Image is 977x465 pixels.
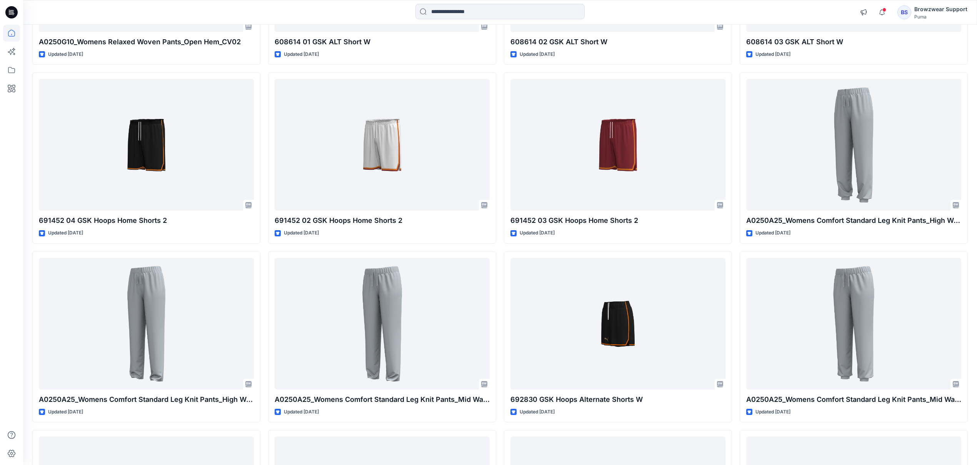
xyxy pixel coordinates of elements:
p: Updated [DATE] [48,229,83,237]
p: A0250G10_Womens Relaxed Woven Pants_Open Hem_CV02 [39,37,254,47]
a: 691452 02 GSK Hoops Home Shorts 2 [275,79,490,211]
a: A0250A25_Womens Comfort Standard Leg Knit Pants_Mid Waist_Closed cuff_CV01 [746,258,961,390]
a: 691452 04 GSK Hoops Home Shorts 2 [39,79,254,211]
p: Updated [DATE] [755,408,790,416]
p: 608614 03 GSK ALT Short W [746,37,961,47]
p: 691452 02 GSK Hoops Home Shorts 2 [275,215,490,226]
p: A0250A25_Womens Comfort Standard Leg Knit Pants_High Waist_Open Hem_CV02 [39,394,254,405]
a: 691452 03 GSK Hoops Home Shorts 2 [510,79,725,211]
p: 608614 02 GSK ALT Short W [510,37,725,47]
p: Updated [DATE] [284,408,319,416]
p: Updated [DATE] [520,408,555,416]
p: Updated [DATE] [48,50,83,59]
p: 691452 04 GSK Hoops Home Shorts 2 [39,215,254,226]
p: A0250A25_Womens Comfort Standard Leg Knit Pants_High Waist_Closed cuff_CV01 [746,215,961,226]
p: Updated [DATE] [755,229,790,237]
a: A0250A25_Womens Comfort Standard Leg Knit Pants_Mid Waist_Open Hem_CV02 [275,258,490,390]
div: Browzwear Support [914,5,967,14]
p: 692830 GSK Hoops Alternate Shorts W [510,394,725,405]
p: Updated [DATE] [284,229,319,237]
p: A0250A25_Womens Comfort Standard Leg Knit Pants_Mid Waist_Closed cuff_CV01 [746,394,961,405]
p: 608614 01 GSK ALT Short W [275,37,490,47]
a: A0250A25_Womens Comfort Standard Leg Knit Pants_High Waist_Closed cuff_CV01 [746,79,961,211]
p: Updated [DATE] [520,229,555,237]
p: Updated [DATE] [755,50,790,59]
div: Puma [914,14,967,20]
p: Updated [DATE] [284,50,319,59]
p: Updated [DATE] [48,408,83,416]
p: Updated [DATE] [520,50,555,59]
a: A0250A25_Womens Comfort Standard Leg Knit Pants_High Waist_Open Hem_CV02 [39,258,254,390]
div: BS [897,5,911,19]
p: A0250A25_Womens Comfort Standard Leg Knit Pants_Mid Waist_Open Hem_CV02 [275,394,490,405]
p: 691452 03 GSK Hoops Home Shorts 2 [510,215,725,226]
a: 692830 GSK Hoops Alternate Shorts W [510,258,725,390]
